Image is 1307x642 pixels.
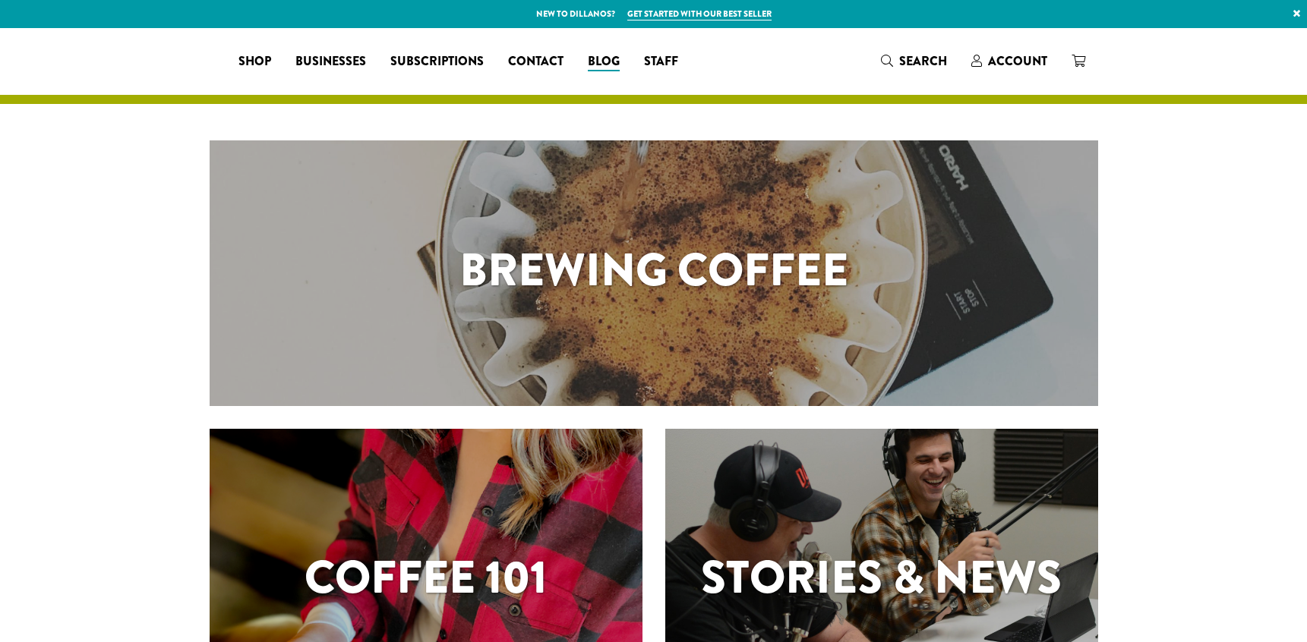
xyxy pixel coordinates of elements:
[644,52,678,71] span: Staff
[508,52,564,71] span: Contact
[869,49,959,74] a: Search
[210,140,1098,406] a: Brewing Coffee
[295,52,366,71] span: Businesses
[988,52,1047,70] span: Account
[588,52,620,71] span: Blog
[899,52,947,70] span: Search
[226,49,283,74] a: Shop
[627,8,772,20] a: Get started with our best seller
[390,52,484,71] span: Subscriptions
[238,52,271,71] span: Shop
[210,236,1098,304] h1: Brewing Coffee
[210,543,642,612] h1: Coffee 101
[665,543,1098,612] h1: Stories & News
[632,49,690,74] a: Staff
